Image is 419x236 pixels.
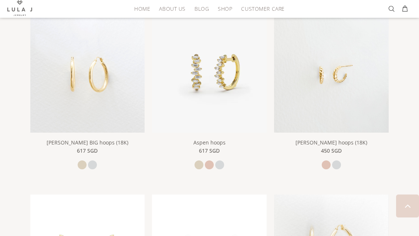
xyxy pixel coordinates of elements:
[396,195,419,217] a: BACK TO TOP
[134,6,150,11] span: HOME
[195,6,209,11] span: Blog
[199,147,220,155] span: 617 SGD
[30,71,145,78] a: Cleo BIG hoops (18K)
[237,3,284,14] a: Customer Care
[193,139,226,146] a: Aspen hoops
[295,139,367,146] a: [PERSON_NAME] hoops (18K)
[190,3,213,14] a: Blog
[218,6,232,11] span: Shop
[155,3,190,14] a: About Us
[213,3,237,14] a: Shop
[47,139,128,146] a: [PERSON_NAME] BIG hoops (18K)
[130,3,155,14] a: HOME
[77,147,98,155] span: 617 SGD
[152,71,267,78] a: Aspen hoops
[321,147,342,155] span: 450 SGD
[274,71,389,78] a: Lula Croissant hoops (18K)
[241,6,284,11] span: Customer Care
[159,6,185,11] span: About Us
